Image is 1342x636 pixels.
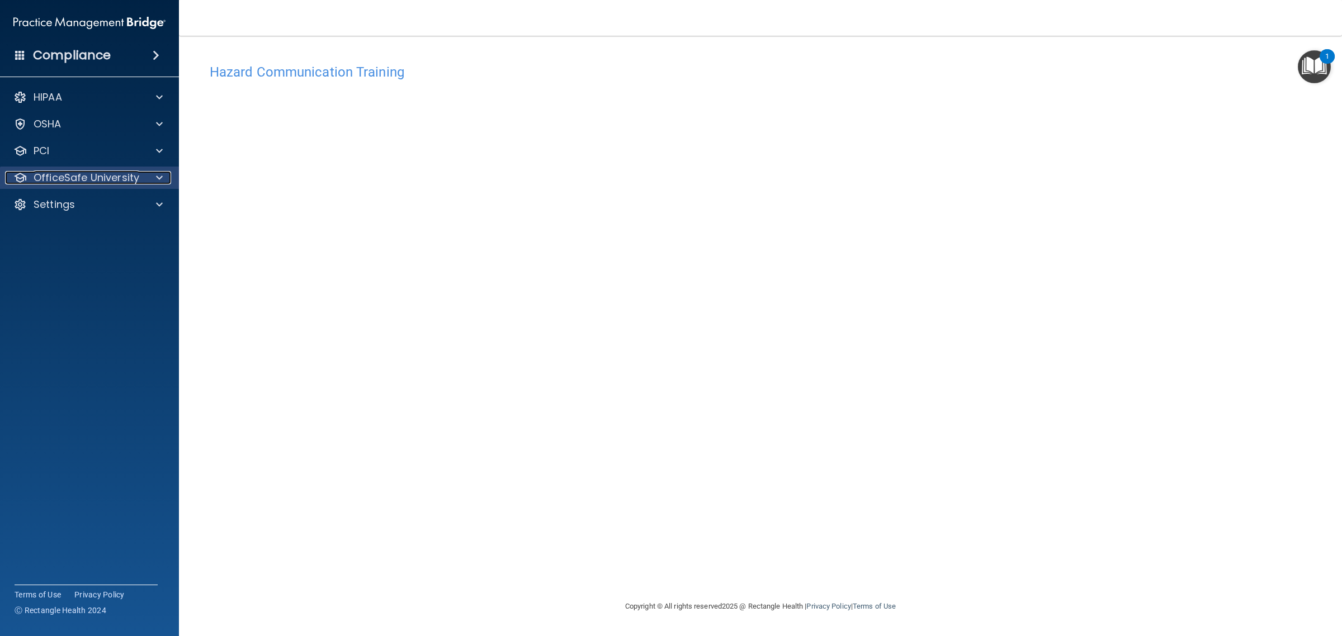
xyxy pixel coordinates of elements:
img: PMB logo [13,12,166,34]
p: Settings [34,198,75,211]
a: Privacy Policy [74,589,125,600]
button: Open Resource Center, 1 new notification [1298,50,1331,83]
a: HIPAA [13,91,163,104]
div: 1 [1325,56,1329,71]
a: OSHA [13,117,163,131]
h4: Hazard Communication Training [210,65,1311,79]
a: PCI [13,144,163,158]
p: PCI [34,144,49,158]
p: OfficeSafe University [34,171,139,184]
p: OSHA [34,117,62,131]
a: Privacy Policy [806,602,850,610]
a: Terms of Use [15,589,61,600]
iframe: HCT [210,86,780,454]
span: Ⓒ Rectangle Health 2024 [15,605,106,616]
a: Settings [13,198,163,211]
h4: Compliance [33,48,111,63]
div: Copyright © All rights reserved 2025 @ Rectangle Health | | [556,588,965,624]
p: HIPAA [34,91,62,104]
a: OfficeSafe University [13,171,163,184]
a: Terms of Use [853,602,896,610]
